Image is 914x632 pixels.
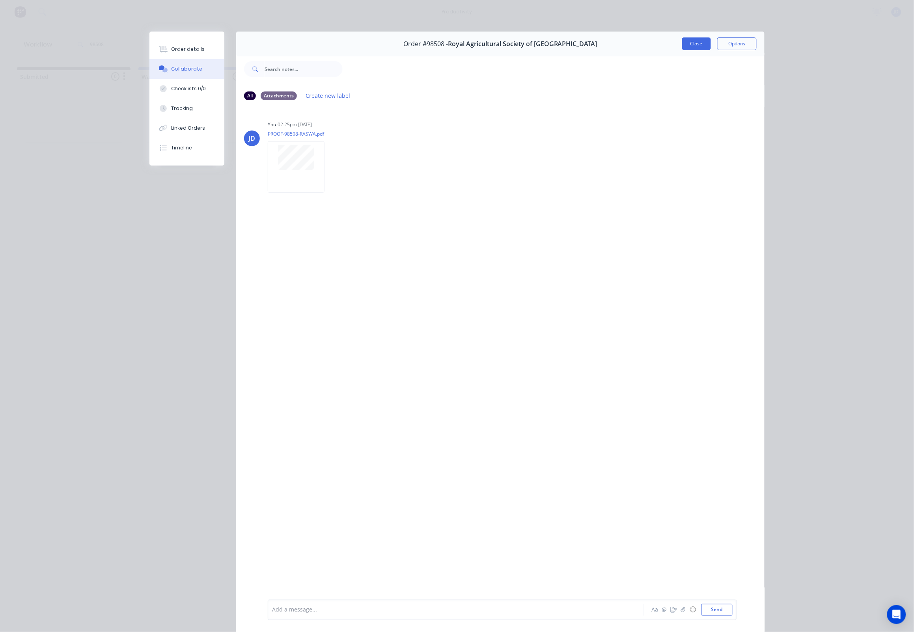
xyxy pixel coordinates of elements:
div: Open Intercom Messenger [887,605,906,624]
button: @ [660,605,669,615]
div: Collaborate [172,65,203,73]
input: Search notes... [265,61,343,77]
button: Aa [650,605,660,615]
div: 02:25pm [DATE] [278,121,312,128]
div: Checklists 0/0 [172,85,206,92]
button: Close [682,37,711,50]
button: Options [717,37,757,50]
button: ☺ [688,605,698,615]
p: PROOF-98508-RASWA.pdf [268,131,332,137]
div: Order details [172,46,205,53]
span: Order #98508 - [403,40,448,48]
div: Linked Orders [172,125,205,132]
button: Collaborate [149,59,224,79]
span: Royal Agricultural Society of [GEOGRAPHIC_DATA] [448,40,597,48]
button: Tracking [149,99,224,118]
button: Checklists 0/0 [149,79,224,99]
div: Timeline [172,144,192,151]
button: Order details [149,39,224,59]
div: JD [249,134,256,143]
button: Timeline [149,138,224,158]
button: Create new label [302,90,354,101]
div: All [244,91,256,100]
div: Attachments [261,91,297,100]
div: Tracking [172,105,193,112]
button: Linked Orders [149,118,224,138]
div: You [268,121,276,128]
button: Send [701,604,733,616]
